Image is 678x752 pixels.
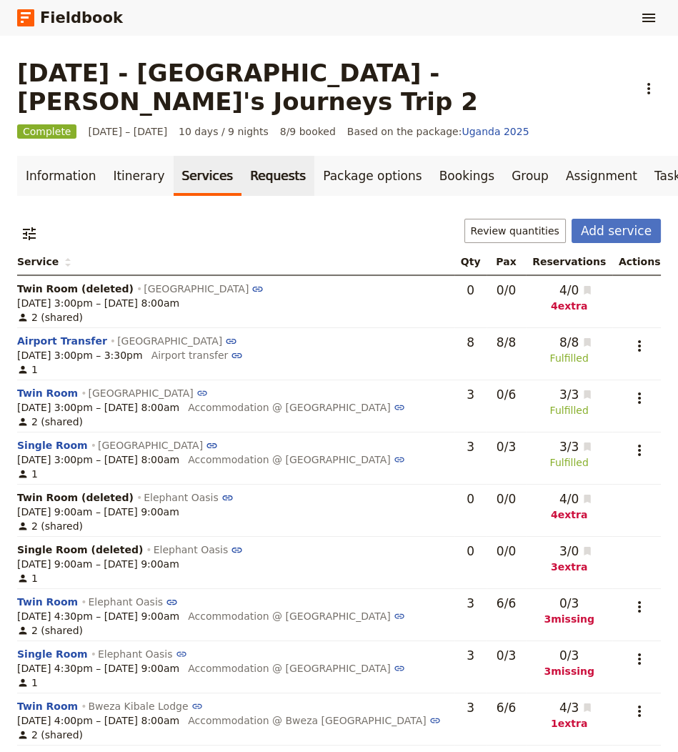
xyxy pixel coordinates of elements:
span: 3 extra [545,560,593,574]
th: Pax [487,249,526,275]
span: 0 / 0 [497,283,516,297]
span: 0 / 3 [559,647,579,664]
span: 4 extra [545,299,593,313]
span: 3 missing [532,664,607,678]
a: Bookings [431,156,503,196]
button: Accommodation @ [GEOGRAPHIC_DATA] [188,661,405,676]
a: [GEOGRAPHIC_DATA] [117,335,237,347]
button: Actions [637,76,661,101]
a: Package options [314,156,430,196]
span: [DATE] – [DATE] [88,124,167,139]
a: [GEOGRAPHIC_DATA] [144,283,264,295]
button: Filter reservations [17,222,41,246]
a: Bweza Kibale Lodge [89,701,204,712]
button: Actions [627,334,652,358]
button: Single Room [17,438,88,452]
span: 8/9 booked [280,124,336,139]
button: Twin Room [17,386,78,400]
a: Elephant Oasis [154,544,243,555]
span: [DATE] 3:00pm – [DATE] 8:00am [17,452,179,467]
button: Review quantities [464,219,566,243]
button: Actions [627,595,652,619]
span: [DATE] 3:00pm – [DATE] 8:00am [17,400,179,415]
th: Reservations [526,249,612,275]
span: Fulfilled [545,403,593,417]
span: 3/03extra [545,543,593,574]
th: Qty [454,249,487,275]
button: Accommodation @ [GEOGRAPHIC_DATA] [188,400,405,415]
span: 4 / 3 [545,699,579,716]
button: Twin Room [17,699,78,713]
span: 3 / 3 [545,438,579,455]
span: 10 days / 9 nights [179,124,269,139]
span: 1 [17,571,38,585]
a: Fieldbook [17,6,123,30]
span: 6 / 6 [497,701,516,715]
span: 0 [467,283,474,297]
a: Group [503,156,557,196]
span: 8 / 8 [497,335,516,350]
span: 4/04extra [545,490,593,522]
span: 4 / 0 [545,490,579,508]
a: Elephant Oasis [144,492,233,503]
span: 4/04extra [545,282,593,313]
span: 3 [467,648,474,663]
span: [DATE] 4:30pm – [DATE] 9:00am [17,661,179,676]
span: 0 / 0 [497,492,516,506]
a: Information [17,156,104,196]
button: Actions [627,438,652,462]
span: 2 (shared) [17,415,83,429]
button: Actions [627,647,652,671]
span: 3 / 3 [545,386,579,403]
span: [DATE] 4:30pm – [DATE] 9:00am [17,609,179,623]
span: Based on the package: [347,124,529,139]
a: Elephant Oasis [89,596,178,608]
span: 1 [17,676,38,690]
th: Actions [612,249,661,275]
a: Services [174,156,242,196]
span: 3 [467,440,474,454]
span: 6 / 6 [497,596,516,610]
button: Twin Room [17,595,78,609]
span: 8/8Fulfilled [545,334,593,365]
a: Assignment [557,156,646,196]
button: Add service [572,219,661,243]
span: Twin Room (deleted) [17,282,134,296]
span: 2 (shared) [17,623,83,638]
span: 3 [467,596,474,610]
h1: [DATE] - [GEOGRAPHIC_DATA] -[PERSON_NAME]'s Journeys Trip 2 [17,59,628,116]
span: 3 [467,701,474,715]
a: [GEOGRAPHIC_DATA] [89,387,209,399]
a: [GEOGRAPHIC_DATA] [98,440,218,451]
span: Fulfilled [545,351,593,365]
span: 4 / 0 [545,282,579,299]
span: Twin Room (deleted) [17,490,134,505]
span: Service [17,254,71,269]
span: 3/3Fulfilled [545,386,593,417]
span: [DATE] 9:00am – [DATE] 9:00am [17,557,179,571]
span: Single Room (deleted) [17,543,143,557]
span: 4/31extra [545,699,593,731]
span: Fulfilled [545,455,593,470]
button: Accommodation @ [GEOGRAPHIC_DATA] [188,452,405,467]
span: 3 [467,387,474,402]
span: Complete [17,124,76,139]
span: 8 [467,335,474,350]
span: 4 extra [545,508,593,522]
span: [DATE] 3:00pm – [DATE] 8:00am [17,296,179,310]
span: 2 (shared) [17,728,83,742]
span: 3 missing [532,612,607,626]
span: 0 / 3 [497,440,516,454]
button: Actions [627,386,652,410]
button: Accommodation @ [GEOGRAPHIC_DATA] [188,609,405,623]
a: Requests [241,156,314,196]
button: Accommodation @ Bweza [GEOGRAPHIC_DATA] [188,713,441,728]
button: Show menu [637,6,661,30]
span: [DATE] 3:00pm – 3:30pm [17,348,143,362]
span: 3 / 0 [545,543,579,560]
span: [DATE] 4:00pm – [DATE] 8:00am [17,713,179,728]
span: 0 / 6 [497,387,516,402]
a: Itinerary [104,156,173,196]
a: Elephant Oasis [98,648,187,660]
span: 2 (shared) [17,310,83,325]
